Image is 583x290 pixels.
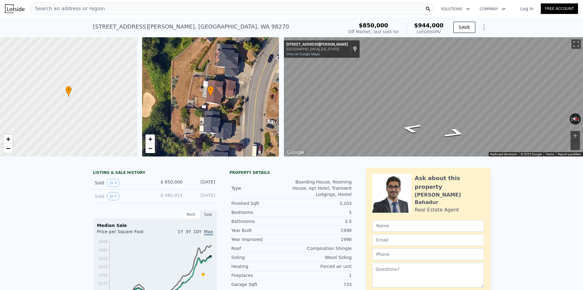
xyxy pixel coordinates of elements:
[186,229,191,234] span: 3Y
[208,86,214,97] div: •
[231,200,292,206] div: Finished Sqft
[148,144,152,152] span: −
[98,273,108,277] tspan: $262
[93,22,289,31] div: [STREET_ADDRESS][PERSON_NAME] , [GEOGRAPHIC_DATA] , WA 98270
[146,134,155,144] a: Zoom in
[372,220,484,232] input: Name
[146,144,155,153] a: Zoom out
[95,192,150,200] div: Sold
[571,131,580,140] button: Zoom in
[231,218,292,224] div: Bathrooms
[98,256,108,261] tspan: $352
[93,170,217,176] div: LISTING & SALE HISTORY
[231,209,292,215] div: Bedrooms
[292,281,352,288] div: 733
[177,229,183,234] span: 1Y
[478,21,490,34] button: Show Options
[230,170,354,175] div: Property details
[30,5,105,12] span: Search an address or region
[513,6,541,12] a: Log In
[98,265,108,269] tspan: $307
[284,37,583,156] div: Street View
[292,254,352,261] div: Wood Siding
[475,3,510,15] button: Company
[570,113,573,125] button: Rotate counterclockwise
[292,272,352,279] div: 1
[160,179,182,184] span: $ 850,000
[453,22,475,33] button: SAVE
[200,211,217,219] div: Sale
[521,152,542,156] span: © 2025 Google
[545,152,554,156] a: Terms (opens in new tab)
[98,239,108,244] tspan: $444
[578,113,581,125] button: Rotate clockwise
[188,179,215,187] div: [DATE]
[392,121,429,135] path: Go South, 72nd Dr NE
[372,248,484,260] input: Phone
[372,234,484,246] input: Email
[415,191,484,206] div: [PERSON_NAME] Bahadur
[107,192,120,200] button: View historical data
[188,192,215,200] div: [DATE]
[97,229,155,238] div: Price per Square Foot
[65,87,72,93] span: •
[292,245,352,251] div: Composition Shingle
[208,87,214,93] span: •
[148,135,152,143] span: +
[571,141,580,150] button: Zoom out
[569,116,581,122] button: Reset the view
[231,185,292,191] div: Type
[348,29,399,35] div: Off Market, last sold for
[292,209,352,215] div: 5
[285,148,306,156] a: Open this area in Google Maps (opens a new window)
[286,47,348,51] div: [GEOGRAPHIC_DATA], [US_STATE]
[286,52,320,56] a: View on Google Maps
[572,39,581,49] button: Toggle fullscreen view
[231,281,292,288] div: Garage Sqft
[97,222,213,229] div: Median Sale
[490,152,517,156] button: Keyboard shortcuts
[415,206,459,214] div: Real Estate Agent
[541,3,578,14] a: Free Account
[436,3,475,15] button: Solutions
[353,46,357,52] a: Show location on map
[95,179,150,187] div: Sold
[292,263,352,270] div: Forced air unit
[435,126,475,140] path: Go North, 72nd Dr NE
[65,86,72,97] div: •
[415,174,484,191] div: Ask about this property
[292,200,352,206] div: 3,203
[193,229,201,234] span: 10Y
[231,236,292,242] div: Year Improved
[286,42,348,47] div: [STREET_ADDRESS][PERSON_NAME]
[204,229,213,235] span: Max
[160,193,182,198] span: $ 480,915
[182,211,200,219] div: Rent
[285,148,306,156] img: Google
[3,134,13,144] a: Zoom in
[558,152,581,156] a: Report a problem
[5,4,25,13] img: Lotside
[414,29,444,35] div: Lotside ARV
[107,179,120,187] button: View historical data
[231,272,292,279] div: Fireplaces
[359,22,388,29] span: $850,000
[231,254,292,261] div: Siding
[231,227,292,233] div: Year Built
[98,248,108,252] tspan: $397
[292,236,352,242] div: 1998
[6,135,10,143] span: +
[292,227,352,233] div: 1998
[231,245,292,251] div: Roof
[292,179,352,197] div: Boarding House, Rooming House, Apt Hotel, Transient Lodgings, Hostel
[6,144,10,152] span: −
[292,218,352,224] div: 3.5
[414,22,444,29] span: $944,000
[231,263,292,270] div: Heating
[284,37,583,156] div: Map
[3,144,13,153] a: Zoom out
[98,281,108,286] tspan: $217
